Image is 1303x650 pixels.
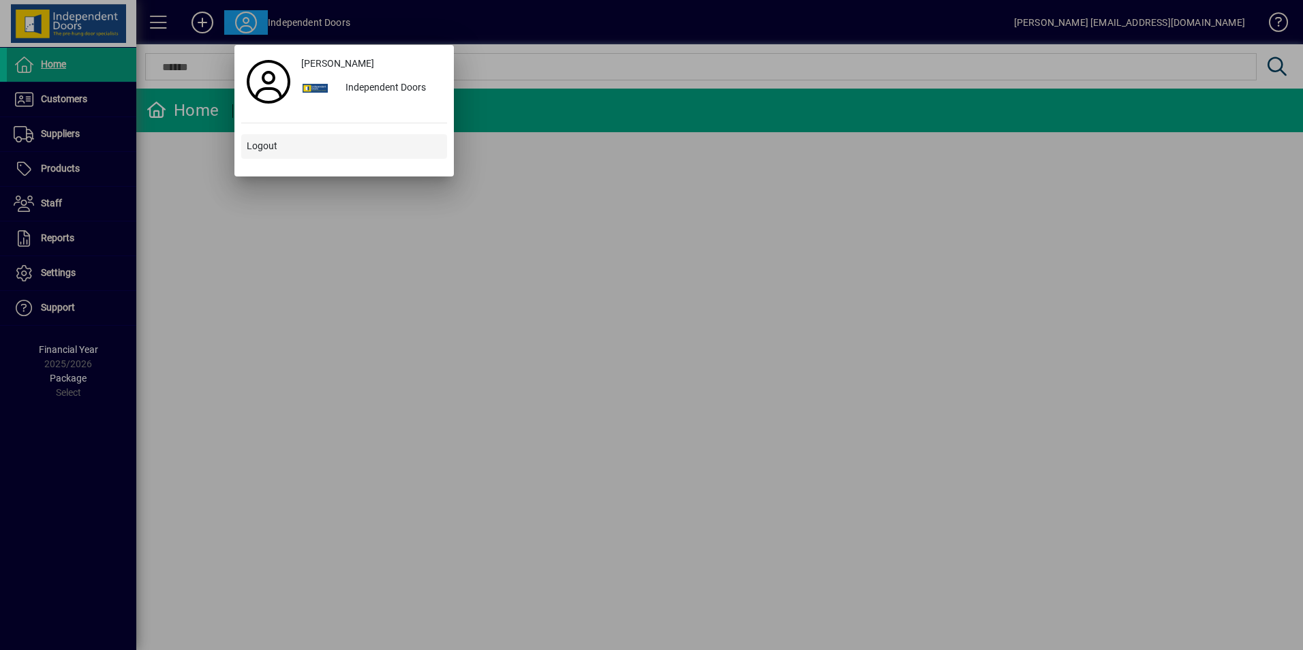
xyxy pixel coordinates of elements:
div: Independent Doors [335,76,447,101]
span: Logout [247,139,277,153]
button: Logout [241,134,447,159]
button: Independent Doors [296,76,447,101]
a: Profile [241,69,296,94]
span: [PERSON_NAME] [301,57,374,71]
a: [PERSON_NAME] [296,52,447,76]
